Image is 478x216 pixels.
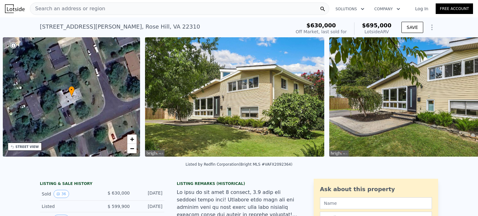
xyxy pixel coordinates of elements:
[401,22,423,33] button: SAVE
[42,203,97,209] div: Listed
[40,181,164,187] div: LISTING & SALE HISTORY
[296,29,347,35] div: Off Market, last sold for
[130,135,134,143] span: +
[185,162,292,167] div: Listed by Redfin Corporation (Bright MLS #VAFX2092364)
[330,3,369,15] button: Solutions
[54,190,69,198] button: View historical data
[307,22,336,29] span: $630,000
[127,144,137,153] a: Zoom out
[408,6,436,12] a: Log In
[16,145,39,149] div: STREET VIEW
[108,191,130,195] span: $ 630,000
[320,185,432,194] div: Ask about this property
[362,29,391,35] div: Lotside ARV
[68,86,75,97] div: •
[320,197,432,209] input: Name
[108,204,130,209] span: $ 599,900
[135,190,162,198] div: [DATE]
[436,3,473,14] a: Free Account
[5,4,25,13] img: Lotside
[362,22,391,29] span: $695,000
[177,181,301,186] div: Listing Remarks (Historical)
[369,3,405,15] button: Company
[42,190,97,198] div: Sold
[426,21,438,34] button: Show Options
[40,22,200,31] div: [STREET_ADDRESS][PERSON_NAME] , Rose Hill , VA 22310
[145,37,324,157] img: Sale: 113673185 Parcel: 105610881
[30,5,105,12] span: Search an address or region
[130,145,134,152] span: −
[68,87,75,93] span: •
[135,203,162,209] div: [DATE]
[127,135,137,144] a: Zoom in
